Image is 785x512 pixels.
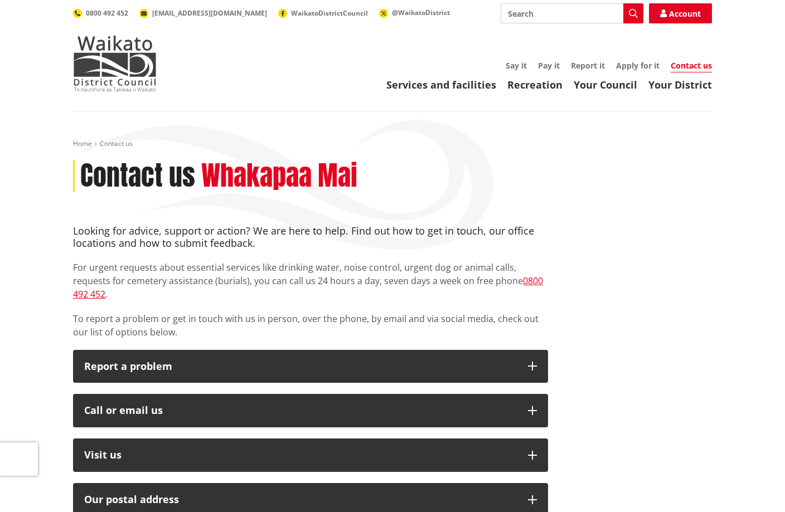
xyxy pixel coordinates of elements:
span: Contact us [100,139,133,148]
a: Your Council [574,78,637,91]
span: @WaikatoDistrict [392,8,450,17]
h2: Our postal address [84,494,517,505]
span: WaikatoDistrictCouncil [291,8,368,18]
span: [EMAIL_ADDRESS][DOMAIN_NAME] [152,8,267,18]
div: Call or email us [84,405,517,416]
span: 0800 492 452 [86,8,128,18]
button: Visit us [73,438,548,472]
a: Account [649,3,712,23]
a: [EMAIL_ADDRESS][DOMAIN_NAME] [139,8,267,18]
a: Apply for it [616,60,660,71]
button: Call or email us [73,394,548,427]
a: Pay it [538,60,560,71]
a: Recreation [507,78,563,91]
p: Visit us [84,450,517,461]
a: Report it [571,60,605,71]
a: Home [73,139,92,148]
a: 0800 492 452 [73,8,128,18]
p: Report a problem [84,361,517,372]
h2: Whakapaa Mai [201,160,357,192]
nav: breadcrumb [73,139,712,149]
h4: Looking for advice, support or action? We are here to help. Find out how to get in touch, our off... [73,225,548,249]
input: Search input [501,3,643,23]
a: Services and facilities [386,78,496,91]
a: Say it [506,60,527,71]
p: To report a problem or get in touch with us in person, over the phone, by email and via social me... [73,312,548,339]
p: For urgent requests about essential services like drinking water, noise control, urgent dog or an... [73,261,548,301]
a: WaikatoDistrictCouncil [278,8,368,18]
button: Report a problem [73,350,548,383]
a: Your District [648,78,712,91]
a: @WaikatoDistrict [379,8,450,17]
a: 0800 492 452 [73,275,543,300]
img: Waikato District Council - Te Kaunihera aa Takiwaa o Waikato [73,36,157,91]
h1: Contact us [80,160,195,192]
a: Contact us [671,60,712,72]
